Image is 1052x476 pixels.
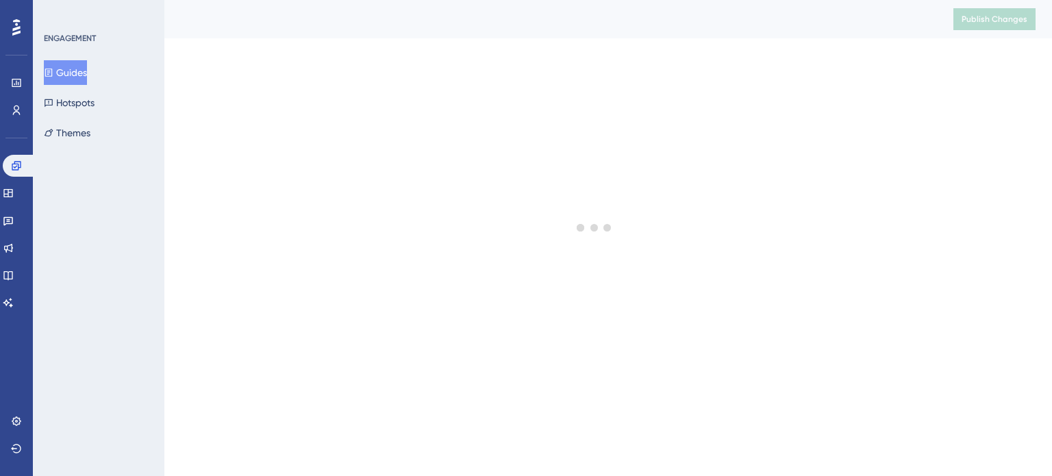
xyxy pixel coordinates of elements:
button: Hotspots [44,90,95,115]
button: Publish Changes [953,8,1036,30]
span: Publish Changes [962,14,1027,25]
button: Themes [44,121,90,145]
div: ENGAGEMENT [44,33,96,44]
button: Guides [44,60,87,85]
